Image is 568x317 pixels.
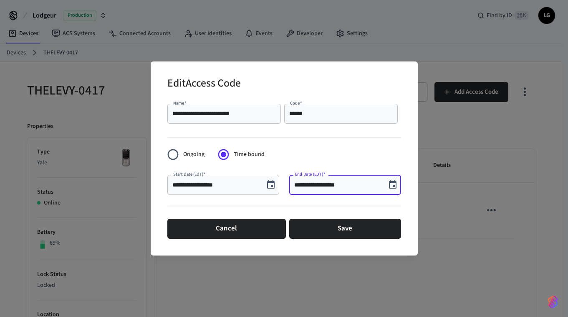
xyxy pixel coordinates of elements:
[295,171,325,177] label: End Date (EDT)
[289,219,401,239] button: Save
[548,295,558,309] img: SeamLogoGradient.69752ec5.svg
[234,150,265,159] span: Time bound
[263,176,279,193] button: Choose date, selected date is Oct 12, 2025
[183,150,204,159] span: Ongoing
[167,72,241,97] h2: Edit Access Code
[173,171,205,177] label: Start Date (EDT)
[290,100,302,106] label: Code
[384,176,401,193] button: Choose date, selected date is Oct 18, 2025
[173,100,187,106] label: Name
[167,219,286,239] button: Cancel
